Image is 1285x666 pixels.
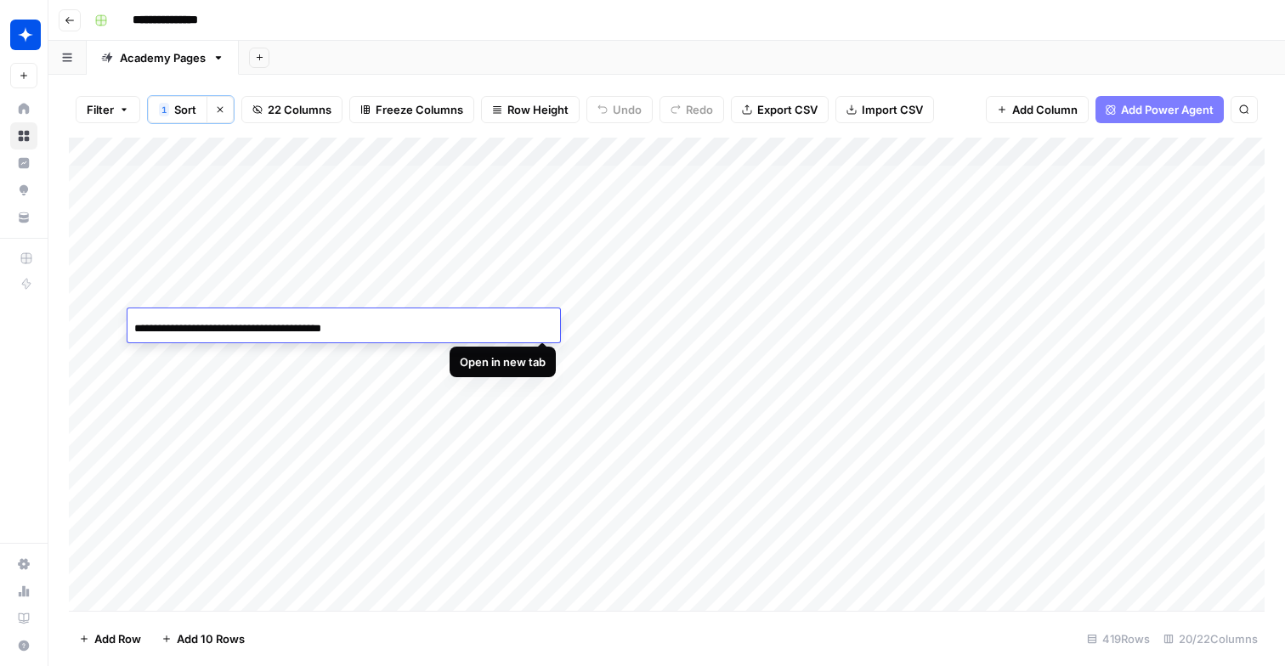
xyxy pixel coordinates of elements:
img: Wiz Logo [10,20,41,50]
button: Filter [76,96,140,123]
a: Home [10,95,37,122]
button: Row Height [481,96,580,123]
button: Add Column [986,96,1089,123]
span: Filter [87,101,114,118]
span: Add 10 Rows [177,630,245,647]
span: Export CSV [757,101,818,118]
a: Settings [10,550,37,578]
div: 419 Rows [1080,625,1157,652]
button: Export CSV [731,96,829,123]
div: 1 [159,103,169,116]
div: Academy Pages [120,49,206,66]
button: 1Sort [148,96,207,123]
button: Help + Support [10,632,37,659]
a: Academy Pages [87,41,239,75]
a: Browse [10,122,37,150]
button: Freeze Columns [349,96,474,123]
span: Freeze Columns [376,101,463,118]
a: Insights [10,150,37,177]
a: Usage [10,578,37,605]
a: Learning Hub [10,605,37,632]
span: Redo [686,101,713,118]
span: 1 [161,103,167,116]
button: Undo [586,96,653,123]
span: 22 Columns [268,101,331,118]
span: Sort [174,101,196,118]
span: Add Column [1012,101,1078,118]
button: Workspace: Wiz [10,14,37,56]
span: Add Row [94,630,141,647]
button: 22 Columns [241,96,342,123]
a: Your Data [10,204,37,231]
button: Add Power Agent [1095,96,1224,123]
button: Redo [659,96,724,123]
div: Open in new tab [460,353,546,370]
span: Add Power Agent [1121,101,1214,118]
button: Import CSV [835,96,934,123]
button: Add 10 Rows [151,625,255,652]
span: Import CSV [862,101,923,118]
span: Undo [613,101,642,118]
button: Add Row [69,625,151,652]
span: Row Height [507,101,569,118]
a: Opportunities [10,177,37,204]
div: 20/22 Columns [1157,625,1265,652]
